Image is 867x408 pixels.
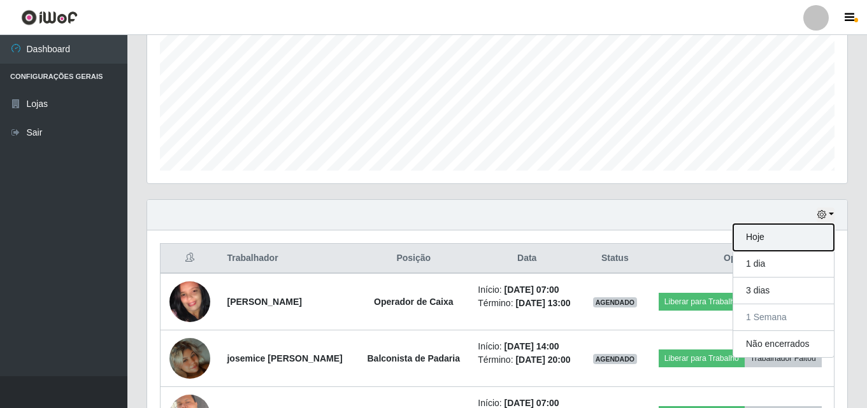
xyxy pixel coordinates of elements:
img: 1741955562946.jpeg [169,322,210,395]
img: CoreUI Logo [21,10,78,25]
th: Posição [357,244,470,274]
button: Trabalhador Faltou [745,349,822,367]
button: Hoje [733,224,834,251]
button: 3 dias [733,278,834,304]
strong: josemice [PERSON_NAME] [227,353,342,363]
time: [DATE] 07:00 [505,285,559,295]
span: AGENDADO [593,297,638,307]
li: Início: [478,283,576,297]
button: Não encerrados [733,331,834,357]
li: Término: [478,353,576,367]
strong: Balconista de Padaria [367,353,460,363]
button: Liberar para Trabalho [659,349,745,367]
strong: [PERSON_NAME] [227,297,301,307]
button: Liberar para Trabalho [659,293,745,311]
th: Trabalhador [219,244,357,274]
strong: Operador de Caixa [374,297,454,307]
time: [DATE] 14:00 [505,341,559,351]
img: 1701891502546.jpeg [169,257,210,347]
time: [DATE] 20:00 [515,355,570,365]
li: Término: [478,297,576,310]
li: Início: [478,340,576,353]
button: 1 Semana [733,304,834,331]
th: Status [584,244,646,274]
th: Data [470,244,584,274]
span: AGENDADO [593,354,638,364]
button: 1 dia [733,251,834,278]
time: [DATE] 07:00 [505,398,559,408]
time: [DATE] 13:00 [515,298,570,308]
th: Opções [647,244,835,274]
